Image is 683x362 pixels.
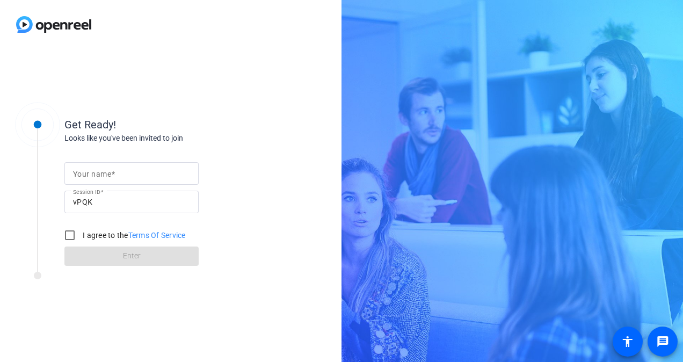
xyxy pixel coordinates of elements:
mat-label: Your name [73,170,111,178]
div: Looks like you've been invited to join [64,133,279,144]
a: Terms Of Service [128,231,186,240]
mat-icon: accessibility [621,335,634,348]
mat-icon: message [656,335,669,348]
label: I agree to the [81,230,186,241]
mat-label: Session ID [73,189,100,195]
div: Get Ready! [64,117,279,133]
